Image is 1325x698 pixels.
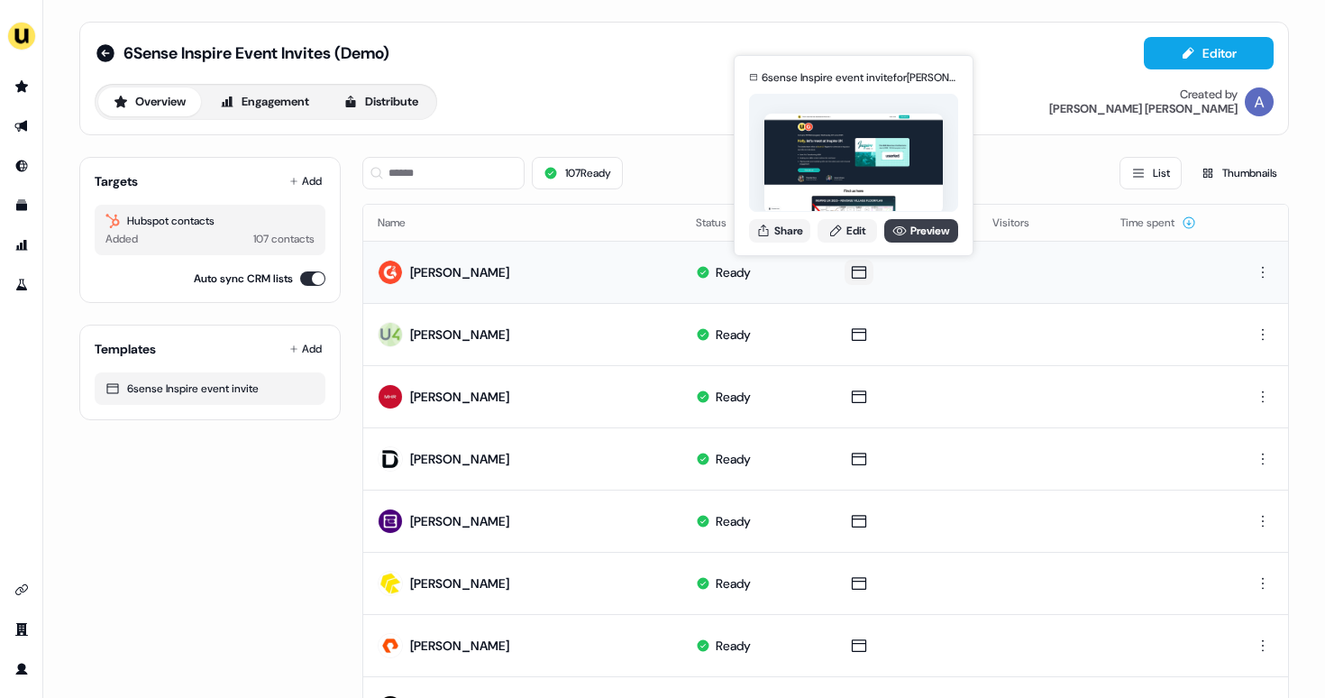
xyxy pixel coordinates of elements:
[123,42,389,64] span: 6Sense Inspire Event Invites (Demo)
[253,230,315,248] div: 107 contacts
[716,450,751,468] div: Ready
[95,172,138,190] div: Targets
[1120,207,1196,239] button: Time spent
[105,212,315,230] div: Hubspot contacts
[410,512,509,530] div: [PERSON_NAME]
[764,114,943,214] img: asset preview
[194,270,293,288] label: Auto sync CRM lists
[1119,157,1182,189] button: List
[7,231,36,260] a: Go to attribution
[716,637,751,655] div: Ready
[410,326,509,344] div: [PERSON_NAME]
[7,271,36,299] a: Go to experiments
[378,207,427,239] button: Name
[7,575,36,604] a: Go to integrations
[286,169,325,194] button: Add
[818,219,877,243] a: Edit
[532,157,623,189] button: 107Ready
[884,219,958,243] a: Preview
[1189,157,1289,189] button: Thumbnails
[98,87,201,116] button: Overview
[762,69,958,87] div: 6sense Inspire event invite for [PERSON_NAME]
[992,207,1051,239] button: Visitors
[716,388,751,406] div: Ready
[286,336,325,362] button: Add
[7,72,36,101] a: Go to prospects
[749,219,810,243] button: Share
[7,191,36,220] a: Go to templates
[105,380,315,398] div: 6sense Inspire event invite
[205,87,324,116] button: Engagement
[7,615,36,644] a: Go to team
[716,512,751,530] div: Ready
[410,637,509,655] div: [PERSON_NAME]
[95,340,156,358] div: Templates
[410,450,509,468] div: [PERSON_NAME]
[716,326,751,344] div: Ready
[410,263,509,281] div: [PERSON_NAME]
[716,574,751,592] div: Ready
[410,574,509,592] div: [PERSON_NAME]
[1144,46,1274,65] a: Editor
[696,207,748,239] button: Status
[7,152,36,180] a: Go to Inbound
[1144,37,1274,69] button: Editor
[716,263,751,281] div: Ready
[7,112,36,141] a: Go to outbound experience
[410,388,509,406] div: [PERSON_NAME]
[1245,87,1274,116] img: Aaron
[105,230,138,248] div: Added
[1180,87,1238,102] div: Created by
[328,87,434,116] button: Distribute
[7,655,36,684] a: Go to profile
[1049,102,1238,116] div: [PERSON_NAME] [PERSON_NAME]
